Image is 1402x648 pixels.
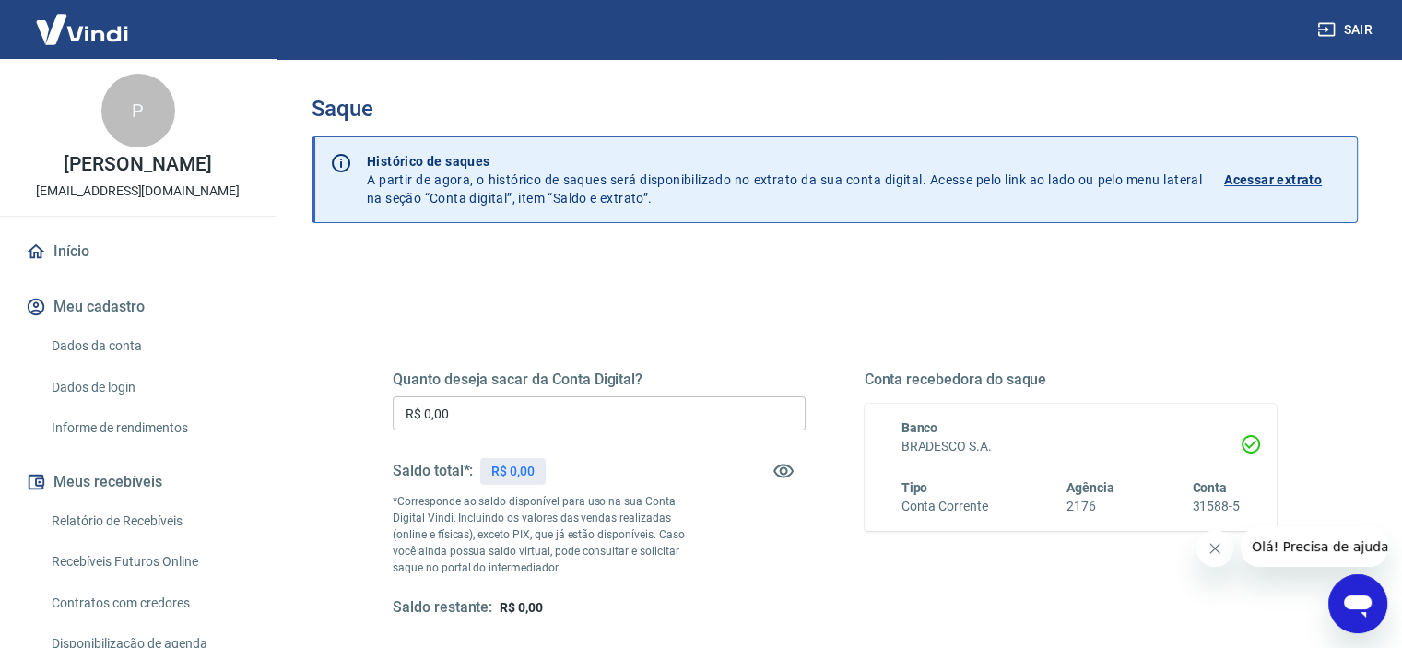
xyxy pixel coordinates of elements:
[865,371,1278,389] h5: Conta recebedora do saque
[901,437,1241,456] h6: BRADESCO S.A.
[22,1,142,57] img: Vindi
[1192,497,1240,516] h6: 31588-5
[1066,497,1114,516] h6: 2176
[312,96,1358,122] h3: Saque
[64,155,211,174] p: [PERSON_NAME]
[367,152,1202,171] p: Histórico de saques
[901,480,928,495] span: Tipo
[36,182,240,201] p: [EMAIL_ADDRESS][DOMAIN_NAME]
[1196,530,1233,567] iframe: Fechar mensagem
[1224,171,1322,189] p: Acessar extrato
[1224,152,1342,207] a: Acessar extrato
[393,598,492,618] h5: Saldo restante:
[367,152,1202,207] p: A partir de agora, o histórico de saques será disponibilizado no extrato da sua conta digital. Ac...
[22,462,253,502] button: Meus recebíveis
[393,371,806,389] h5: Quanto deseja sacar da Conta Digital?
[44,543,253,581] a: Recebíveis Futuros Online
[44,327,253,365] a: Dados da conta
[22,231,253,272] a: Início
[491,462,535,481] p: R$ 0,00
[44,502,253,540] a: Relatório de Recebíveis
[1241,526,1387,567] iframe: Mensagem da empresa
[1066,480,1114,495] span: Agência
[1328,574,1387,633] iframe: Botão para abrir a janela de mensagens
[393,493,702,576] p: *Corresponde ao saldo disponível para uso na sua Conta Digital Vindi. Incluindo os valores das ve...
[44,409,253,447] a: Informe de rendimentos
[1192,480,1227,495] span: Conta
[101,74,175,147] div: P
[1314,13,1380,47] button: Sair
[500,600,543,615] span: R$ 0,00
[44,584,253,622] a: Contratos com credores
[44,369,253,406] a: Dados de login
[22,287,253,327] button: Meu cadastro
[393,462,473,480] h5: Saldo total*:
[11,13,155,28] span: Olá! Precisa de ajuda?
[901,497,988,516] h6: Conta Corrente
[901,420,938,435] span: Banco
